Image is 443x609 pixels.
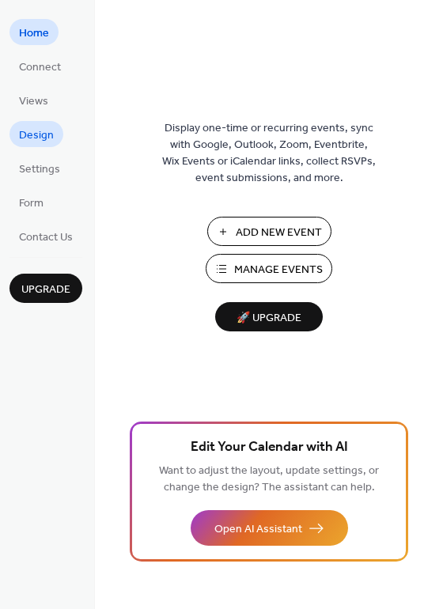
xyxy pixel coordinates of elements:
a: Design [9,121,63,147]
span: Form [19,195,44,212]
span: Manage Events [234,262,323,278]
span: Home [19,25,49,42]
span: Want to adjust the layout, update settings, or change the design? The assistant can help. [159,460,379,498]
span: Design [19,127,54,144]
span: Settings [19,161,60,178]
button: Upgrade [9,274,82,303]
button: Open AI Assistant [191,510,348,546]
span: Open AI Assistant [214,521,302,538]
button: Add New Event [207,217,331,246]
button: 🚀 Upgrade [215,302,323,331]
a: Settings [9,155,70,181]
span: Contact Us [19,229,73,246]
a: Home [9,19,59,45]
a: Contact Us [9,223,82,249]
button: Manage Events [206,254,332,283]
span: Connect [19,59,61,76]
span: Views [19,93,48,110]
span: 🚀 Upgrade [225,308,313,329]
a: Connect [9,53,70,79]
a: Views [9,87,58,113]
span: Display one-time or recurring events, sync with Google, Outlook, Zoom, Eventbrite, Wix Events or ... [162,120,376,187]
span: Upgrade [21,282,70,298]
a: Form [9,189,53,215]
span: Add New Event [236,225,322,241]
span: Edit Your Calendar with AI [191,437,348,459]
